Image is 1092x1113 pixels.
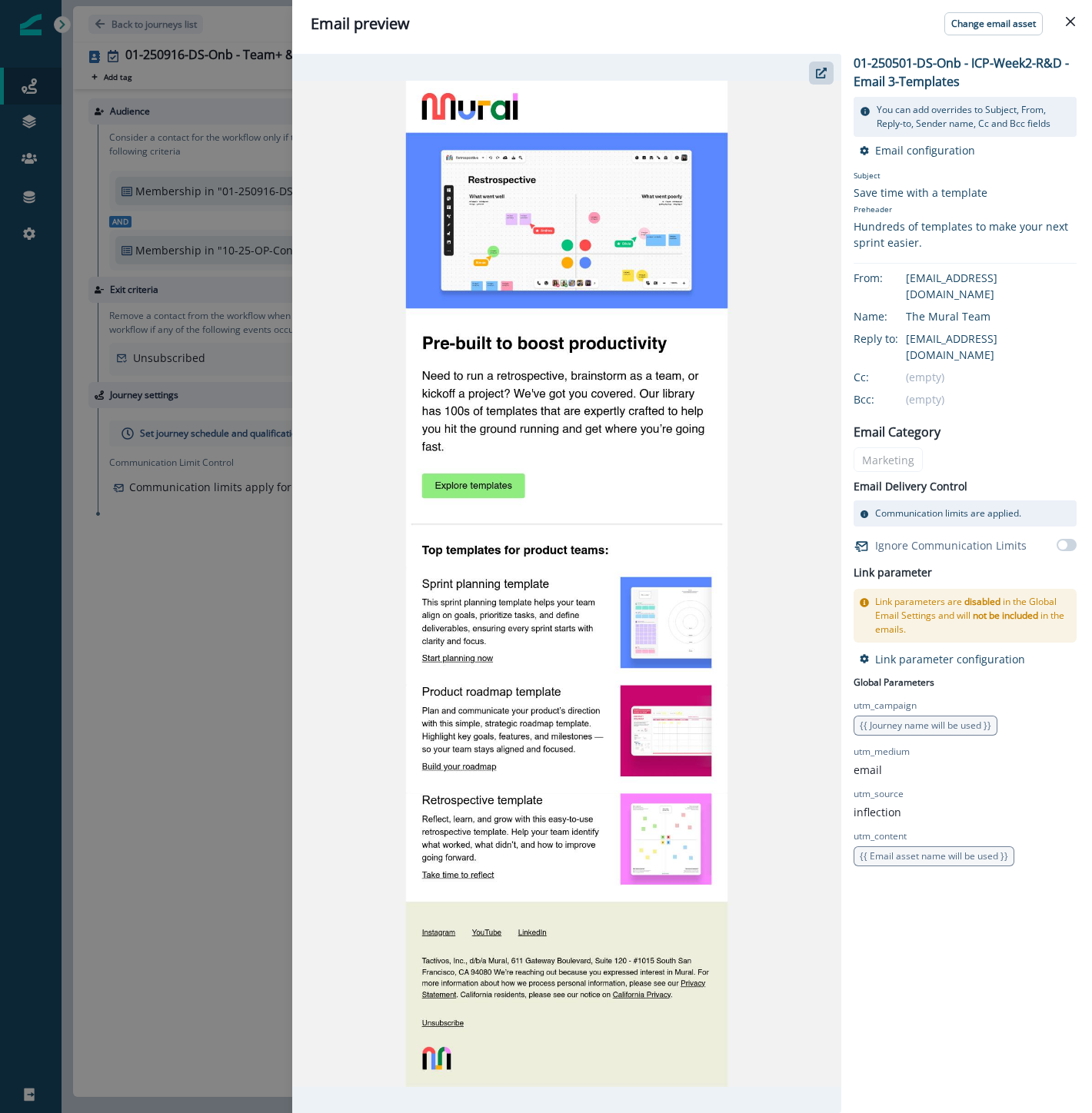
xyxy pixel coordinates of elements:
div: Email preview [311,12,1074,35]
span: disabled [964,595,1000,608]
p: email [854,762,882,778]
button: Link parameter configuration [860,652,1025,666]
span: not be included [973,609,1038,622]
p: Link parameters are in the Global Email Settings and will in the emails. [875,595,1070,636]
p: utm_medium [854,745,910,759]
p: Ignore Communication Limits [875,537,1027,553]
button: Email configuration [860,143,975,158]
span: {{ Email asset name will be used }} [860,849,1008,862]
p: Preheader [854,201,1077,218]
h2: Link parameter [854,563,932,583]
p: Email Delivery Control [854,478,967,494]
p: Email configuration [875,143,975,158]
div: The Mural Team [906,308,1077,324]
p: Communication limits are applied. [875,507,1021,520]
p: inflection [854,804,901,820]
img: email asset unavailable [292,81,841,1087]
p: You can add overrides to Subject, From, Reply-to, Sender name, Cc and Bcc fields [877,103,1070,131]
p: Email Category [854,423,941,441]
p: Change email asset [951,18,1036,29]
div: (empty) [906,391,1077,407]
p: 01-250501-DS-Onb - ICP-Week2-R&D - Email 3-Templates [854,54,1077,91]
div: (empty) [906,369,1077,385]
div: Save time with a template [854,184,1077,201]
div: Hundreds of templates to make your next sprint easier. [854,218,1077,251]
p: utm_source [854,787,904,801]
button: Close [1058,9,1083,34]
div: Cc: [854,369,931,385]
div: [EMAIL_ADDRESS][DOMAIN_NAME] [906,331,1077,363]
div: Reply to: [854,331,931,347]
p: utm_campaign [854,699,917,713]
div: [EMAIL_ADDRESS][DOMAIN_NAME] [906,270,1077,302]
span: {{ Journey name will be used }} [860,719,991,732]
div: Name: [854,308,931,324]
p: Link parameter configuration [875,652,1025,666]
p: Subject [854,170,1077,184]
p: Global Parameters [854,673,934,689]
div: Bcc: [854,391,931,407]
button: Change email asset [944,12,1043,35]
p: utm_content [854,829,907,843]
div: From: [854,270,931,286]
